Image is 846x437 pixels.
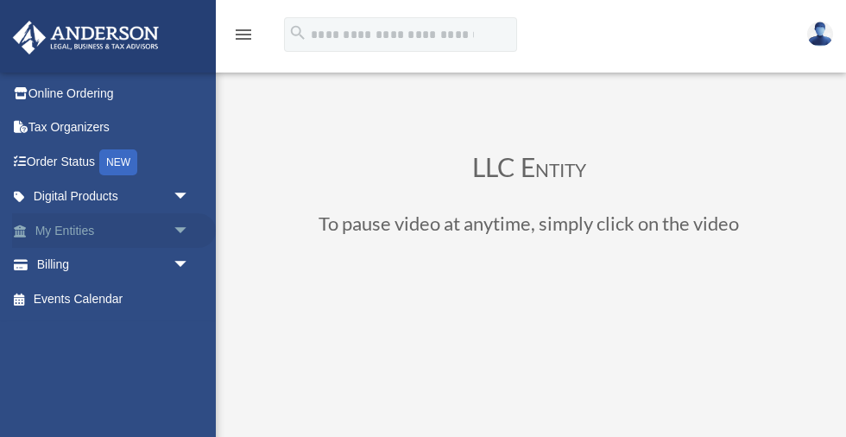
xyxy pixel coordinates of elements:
[12,213,216,248] a: My Entitiesarrow_drop_down
[807,22,833,47] img: User Pic
[12,111,216,145] a: Tax Organizers
[233,154,824,188] h3: LLC Entity
[173,213,207,249] span: arrow_drop_down
[12,76,216,111] a: Online Ordering
[12,282,216,316] a: Events Calendar
[173,180,207,215] span: arrow_drop_down
[12,248,216,282] a: Billingarrow_drop_down
[233,30,254,45] a: menu
[233,214,824,242] h3: To pause video at anytime, simply click on the video
[8,21,164,54] img: Anderson Advisors Platinum Portal
[173,248,207,283] span: arrow_drop_down
[288,23,307,42] i: search
[233,24,254,45] i: menu
[12,180,216,214] a: Digital Productsarrow_drop_down
[99,149,137,175] div: NEW
[12,144,216,180] a: Order StatusNEW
